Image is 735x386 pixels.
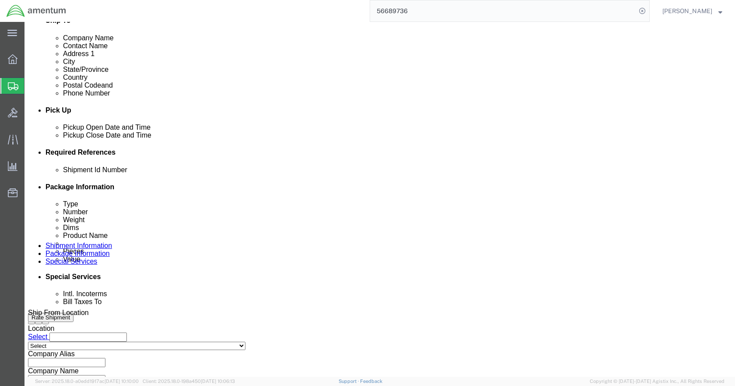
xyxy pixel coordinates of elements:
a: Feedback [360,379,382,384]
span: [DATE] 10:10:00 [105,379,139,384]
span: Server: 2025.18.0-a0edd1917ac [35,379,139,384]
input: Search for shipment number, reference number [370,0,636,21]
img: logo [6,4,66,18]
a: Support [339,379,360,384]
span: William Glazer [662,6,712,16]
button: [PERSON_NAME] [662,6,723,16]
span: Copyright © [DATE]-[DATE] Agistix Inc., All Rights Reserved [590,378,724,385]
span: Client: 2025.18.0-198a450 [143,379,235,384]
iframe: FS Legacy Container [24,22,735,377]
span: [DATE] 10:06:13 [201,379,235,384]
